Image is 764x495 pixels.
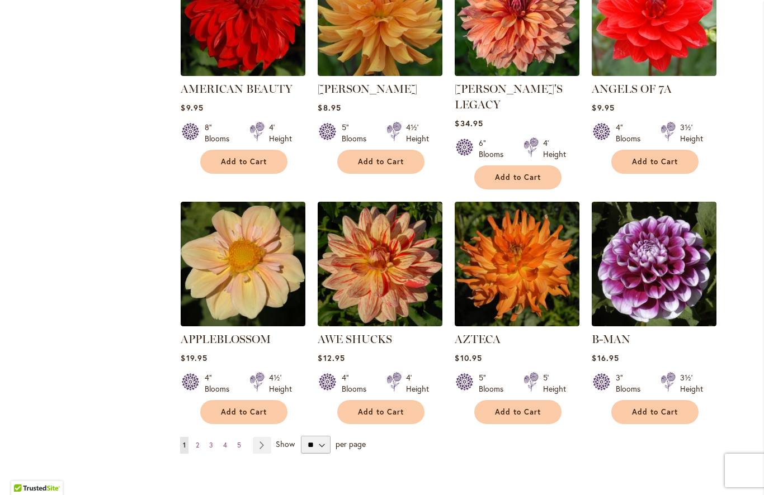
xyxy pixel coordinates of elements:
div: 4' Height [406,372,429,394]
a: AZTECA [455,318,579,329]
a: 4 [220,437,230,454]
a: [PERSON_NAME] [318,82,417,96]
a: [PERSON_NAME]'S LEGACY [455,82,563,111]
a: AWE SHUCKS [318,318,442,329]
div: 4½' Height [269,372,292,394]
div: 5" Blooms [342,122,373,144]
div: 8" Blooms [205,122,236,144]
div: 4' Height [543,137,566,160]
span: 2 [196,441,199,449]
button: Add to Cart [474,400,562,424]
span: $8.95 [318,102,341,113]
img: AZTECA [455,202,579,326]
div: 5" Blooms [479,372,510,394]
div: 4' Height [269,122,292,144]
iframe: Launch Accessibility Center [8,455,40,487]
a: ANGELS OF 7A [592,82,672,96]
span: Add to Cart [358,407,404,417]
span: 5 [237,441,241,449]
a: ANGELS OF 7A [592,68,716,78]
span: Add to Cart [495,407,541,417]
span: Show [276,439,295,449]
span: Add to Cart [632,157,678,166]
a: B-MAN [592,332,630,346]
div: 5' Height [543,372,566,394]
span: $9.95 [592,102,614,113]
span: $9.95 [181,102,203,113]
a: ANDREW CHARLES [318,68,442,78]
div: 4½' Height [406,122,429,144]
a: 2 [193,437,202,454]
span: per page [336,439,366,449]
span: $34.95 [455,118,483,128]
span: Add to Cart [358,157,404,166]
div: 4" Blooms [342,372,373,394]
img: APPLEBLOSSOM [181,202,305,326]
button: Add to Cart [611,400,699,424]
button: Add to Cart [611,150,699,174]
img: AWE SHUCKS [318,202,442,326]
span: Add to Cart [221,157,267,166]
span: $12.95 [318,353,345,363]
div: 6" Blooms [479,137,510,160]
span: 1 [183,441,186,449]
button: Add to Cart [337,400,425,424]
button: Add to Cart [337,150,425,174]
img: B-MAN [592,202,716,326]
a: Andy's Legacy [455,68,579,78]
span: $19.95 [181,353,207,363]
a: AMERICAN BEAUTY [181,82,293,96]
a: APPLEBLOSSOM [181,332,271,346]
button: Add to Cart [200,400,287,424]
span: Add to Cart [632,407,678,417]
span: $10.95 [455,353,482,363]
a: AZTECA [455,332,501,346]
span: Add to Cart [221,407,267,417]
button: Add to Cart [200,150,287,174]
a: 5 [234,437,244,454]
div: 3½' Height [680,372,703,394]
a: 3 [206,437,216,454]
a: AMERICAN BEAUTY [181,68,305,78]
div: 3½' Height [680,122,703,144]
span: 4 [223,441,227,449]
button: Add to Cart [474,165,562,189]
div: 4" Blooms [616,122,647,144]
span: 3 [209,441,213,449]
span: $16.95 [592,353,619,363]
span: Add to Cart [495,173,541,182]
div: 4" Blooms [205,372,236,394]
div: 3" Blooms [616,372,647,394]
a: APPLEBLOSSOM [181,318,305,329]
a: B-MAN [592,318,716,329]
a: AWE SHUCKS [318,332,392,346]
